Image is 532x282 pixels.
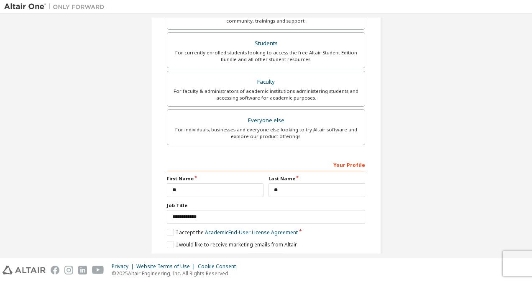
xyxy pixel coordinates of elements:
[167,229,298,236] label: I accept the
[136,263,198,270] div: Website Terms of Use
[205,229,298,236] a: Academic End-User License Agreement
[167,202,365,209] label: Job Title
[172,49,360,63] div: For currently enrolled students looking to access the free Altair Student Edition bundle and all ...
[167,253,365,266] div: Read and acccept EULA to continue
[269,175,365,182] label: Last Name
[167,175,263,182] label: First Name
[172,126,360,140] div: For individuals, businesses and everyone else looking to try Altair software and explore our prod...
[112,263,136,270] div: Privacy
[3,266,46,274] img: altair_logo.svg
[172,115,360,126] div: Everyone else
[4,3,109,11] img: Altair One
[51,266,59,274] img: facebook.svg
[172,76,360,88] div: Faculty
[112,270,241,277] p: © 2025 Altair Engineering, Inc. All Rights Reserved.
[167,158,365,171] div: Your Profile
[172,88,360,101] div: For faculty & administrators of academic institutions administering students and accessing softwa...
[92,266,104,274] img: youtube.svg
[78,266,87,274] img: linkedin.svg
[167,241,297,248] label: I would like to receive marketing emails from Altair
[198,263,241,270] div: Cookie Consent
[172,11,360,24] div: For existing customers looking to access software downloads, HPC resources, community, trainings ...
[172,38,360,49] div: Students
[64,266,73,274] img: instagram.svg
